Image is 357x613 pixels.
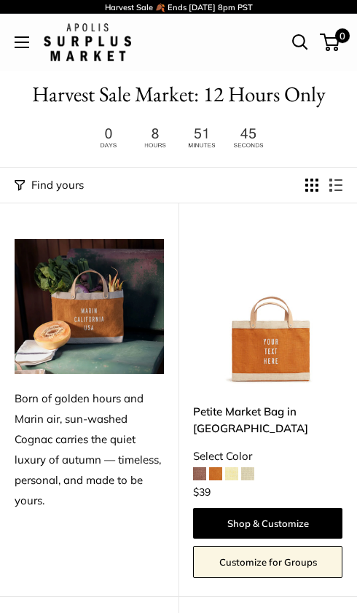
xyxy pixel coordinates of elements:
[292,34,308,50] a: Open search
[193,239,342,389] a: Petite Market Bag in CognacPetite Market Bag in Cognac
[15,239,164,374] img: Born of golden hours and Marin air, sun-washed Cognac carries the quiet luxury of autumn — timele...
[193,239,342,389] img: Petite Market Bag in Cognac
[321,34,340,51] a: 0
[193,446,342,466] div: Select Color
[15,389,164,511] div: Born of golden hours and Marin air, sun-washed Cognac carries the quiet luxury of autumn — timele...
[193,485,211,499] span: $39
[15,175,84,195] button: Filter collection
[335,28,350,43] span: 0
[193,403,342,437] a: Petite Market Bag in [GEOGRAPHIC_DATA]
[15,36,29,48] button: Open menu
[87,124,270,152] img: 12 hours only. Ends at 8pm
[193,546,342,578] a: Customize for Groups
[305,179,318,192] button: Display products as grid
[44,23,131,60] img: Apolis: Surplus Market
[193,508,342,539] a: Shop & Customize
[329,179,342,192] button: Display products as list
[15,79,342,109] h1: Harvest Sale Market: 12 Hours Only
